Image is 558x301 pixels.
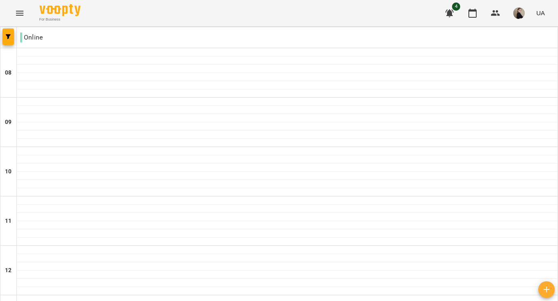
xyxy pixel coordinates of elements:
h6: 11 [5,217,12,226]
h6: 09 [5,118,12,127]
button: Створити урок [538,281,555,298]
img: Voopty Logo [39,4,81,16]
button: Menu [10,3,30,23]
span: UA [536,9,545,17]
span: For Business [39,17,81,22]
img: 5e9a9518ec6e813dcf6359420b087dab.jpg [513,7,525,19]
span: 4 [452,2,460,11]
h6: 12 [5,266,12,275]
p: Online [20,33,43,42]
button: UA [533,5,548,21]
h6: 08 [5,68,12,77]
h6: 10 [5,167,12,176]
